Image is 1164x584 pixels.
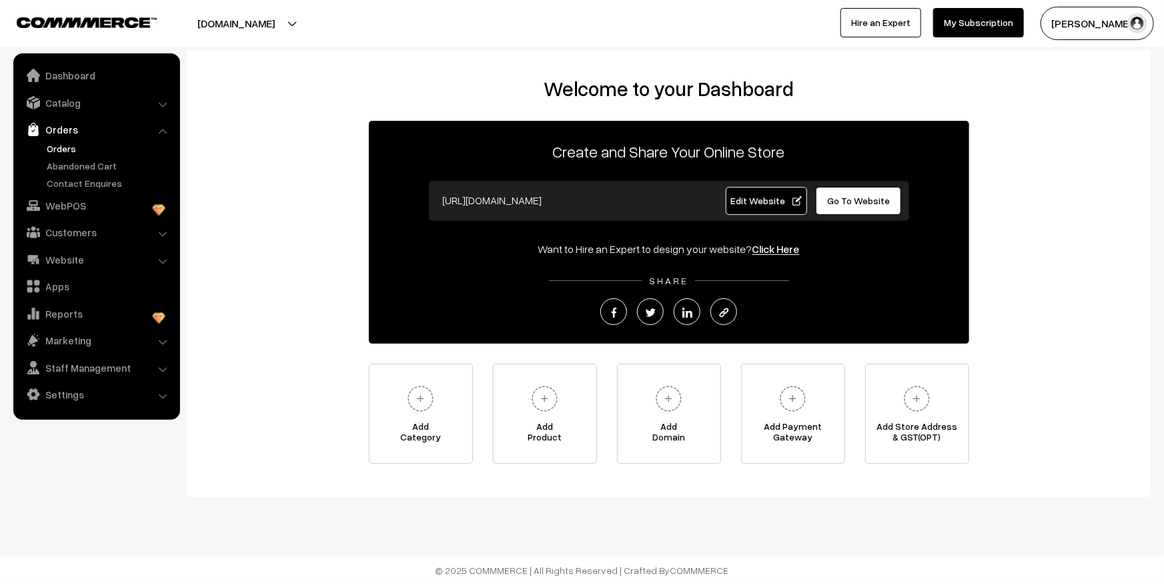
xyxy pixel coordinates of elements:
[43,141,175,156] a: Orders
[650,380,687,417] img: plus.svg
[642,275,695,286] span: SHARE
[17,194,175,218] a: WebPOS
[402,380,439,417] img: plus.svg
[865,364,969,464] a: Add Store Address& GST(OPT)
[369,241,969,257] div: Want to Hire an Expert to design your website?
[17,91,175,115] a: Catalog
[1041,7,1154,40] button: [PERSON_NAME]
[17,117,175,141] a: Orders
[17,63,175,87] a: Dashboard
[17,17,157,27] img: COMMMERCE
[774,380,811,417] img: plus.svg
[1127,13,1147,33] img: user
[840,8,921,37] a: Hire an Expert
[726,187,807,215] a: Edit Website
[17,328,175,352] a: Marketing
[43,176,175,190] a: Contact Enquires
[933,8,1024,37] a: My Subscription
[742,421,844,448] span: Add Payment Gateway
[866,421,969,448] span: Add Store Address & GST(OPT)
[17,274,175,298] a: Apps
[827,195,890,206] span: Go To Website
[17,382,175,406] a: Settings
[17,13,133,29] a: COMMMERCE
[899,380,935,417] img: plus.svg
[369,139,969,164] p: Create and Share Your Online Store
[741,364,845,464] a: Add PaymentGateway
[17,220,175,244] a: Customers
[618,421,720,448] span: Add Domain
[369,364,473,464] a: AddCategory
[494,421,596,448] span: Add Product
[370,421,472,448] span: Add Category
[752,242,800,256] a: Click Here
[730,195,802,206] span: Edit Website
[17,356,175,380] a: Staff Management
[43,159,175,173] a: Abandoned Cart
[526,380,563,417] img: plus.svg
[151,7,322,40] button: [DOMAIN_NAME]
[816,187,902,215] a: Go To Website
[493,364,597,464] a: AddProduct
[670,565,729,576] a: COMMMERCE
[17,248,175,272] a: Website
[17,302,175,326] a: Reports
[617,364,721,464] a: AddDomain
[200,77,1137,101] h2: Welcome to your Dashboard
